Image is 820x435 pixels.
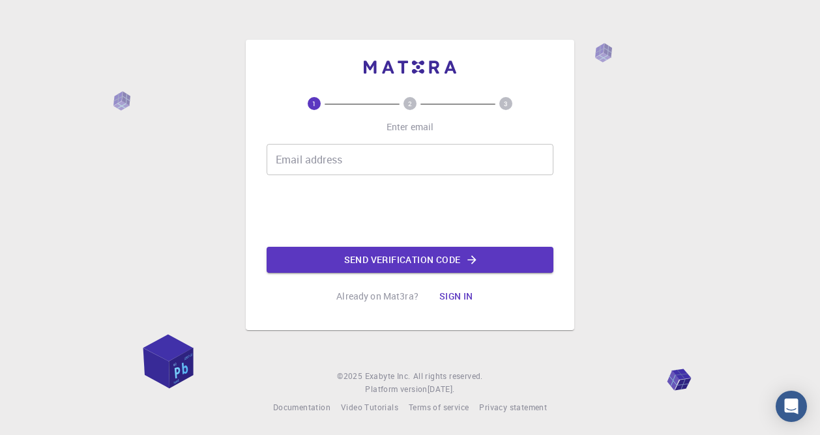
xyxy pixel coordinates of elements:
button: Send verification code [267,247,553,273]
span: © 2025 [337,370,364,383]
span: Documentation [273,402,330,412]
text: 2 [408,99,412,108]
span: Video Tutorials [341,402,398,412]
a: Documentation [273,401,330,414]
a: Terms of service [409,401,469,414]
span: Terms of service [409,402,469,412]
iframe: reCAPTCHA [311,186,509,236]
p: Enter email [387,120,434,133]
span: All rights reserved. [413,370,483,383]
p: Already on Mat3ra? [336,290,418,303]
a: Video Tutorials [341,401,398,414]
text: 3 [504,99,508,108]
a: [DATE]. [428,383,455,396]
div: Open Intercom Messenger [776,391,807,422]
a: Exabyte Inc. [365,370,411,383]
a: Privacy statement [479,401,547,414]
span: Platform version [365,383,427,396]
span: [DATE] . [428,384,455,394]
text: 1 [312,99,316,108]
span: Exabyte Inc. [365,371,411,381]
span: Privacy statement [479,402,547,412]
button: Sign in [429,283,484,309]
